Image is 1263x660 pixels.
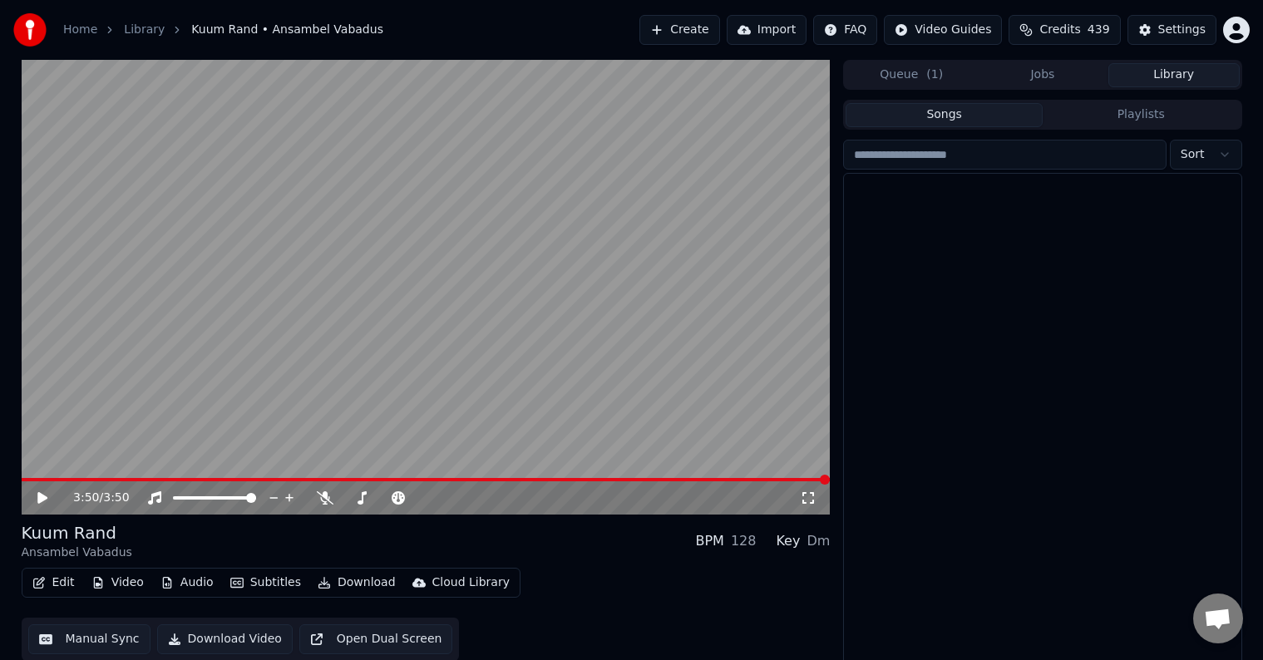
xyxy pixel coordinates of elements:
div: Dm [807,531,830,551]
div: Key [776,531,800,551]
span: Sort [1181,146,1205,163]
img: youka [13,13,47,47]
div: Open chat [1193,594,1243,643]
button: Video Guides [884,15,1002,45]
span: 3:50 [103,490,129,506]
button: Video [85,571,150,594]
a: Library [124,22,165,38]
button: Playlists [1043,103,1240,127]
button: Download [311,571,402,594]
div: 128 [731,531,757,551]
span: 439 [1088,22,1110,38]
button: Subtitles [224,571,308,594]
button: Manual Sync [28,624,150,654]
button: Edit [26,571,81,594]
button: FAQ [813,15,877,45]
button: Credits439 [1009,15,1120,45]
a: Home [63,22,97,38]
div: BPM [695,531,723,551]
button: Import [727,15,807,45]
button: Audio [154,571,220,594]
button: Queue [846,63,977,87]
button: Create [639,15,720,45]
button: Open Dual Screen [299,624,453,654]
div: Kuum Rand [22,521,132,544]
span: Kuum Rand • Ansambel Vabadus [191,22,383,38]
button: Download Video [157,624,293,654]
div: / [73,490,113,506]
button: Songs [846,103,1043,127]
button: Jobs [977,63,1108,87]
div: Settings [1158,22,1206,38]
nav: breadcrumb [63,22,383,38]
div: Ansambel Vabadus [22,544,132,561]
button: Settings [1127,15,1216,45]
div: Cloud Library [432,574,510,591]
span: Credits [1039,22,1080,38]
span: 3:50 [73,490,99,506]
button: Library [1108,63,1240,87]
span: ( 1 ) [926,66,943,83]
